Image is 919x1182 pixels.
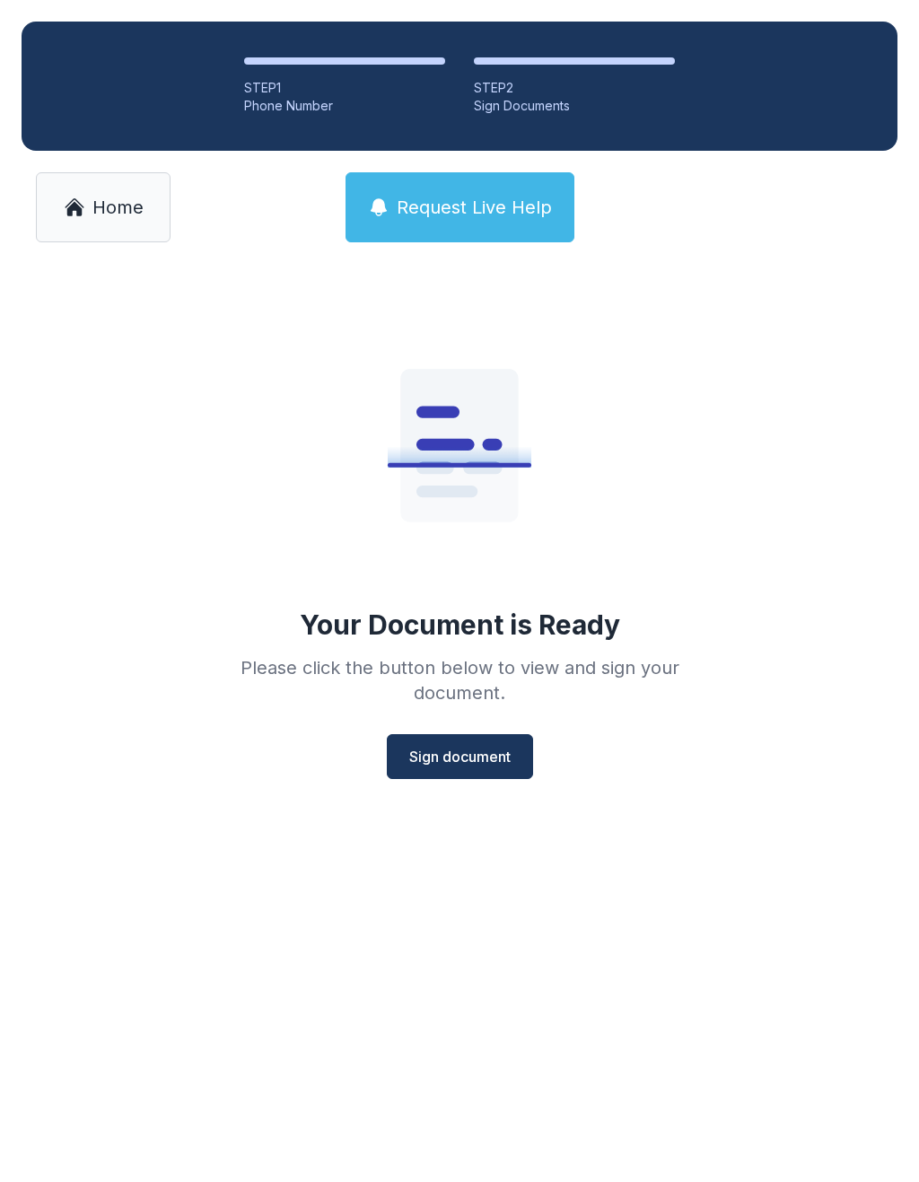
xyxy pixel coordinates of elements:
span: Sign document [409,746,511,767]
span: Request Live Help [397,195,552,220]
div: Sign Documents [474,97,675,115]
div: Please click the button below to view and sign your document. [201,655,718,705]
div: STEP 2 [474,79,675,97]
div: Phone Number [244,97,445,115]
div: STEP 1 [244,79,445,97]
div: Your Document is Ready [300,609,620,641]
span: Home [92,195,144,220]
